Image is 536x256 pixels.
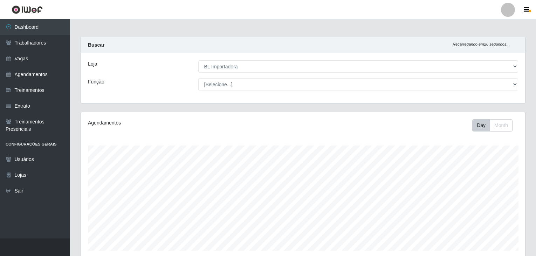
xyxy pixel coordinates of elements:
label: Função [88,78,104,86]
label: Loja [88,60,97,68]
div: First group [472,119,513,132]
button: Month [490,119,513,132]
div: Agendamentos [88,119,261,127]
strong: Buscar [88,42,104,48]
div: Toolbar with button groups [472,119,518,132]
button: Day [472,119,490,132]
img: CoreUI Logo [12,5,43,14]
i: Recarregando em 26 segundos... [453,42,510,46]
